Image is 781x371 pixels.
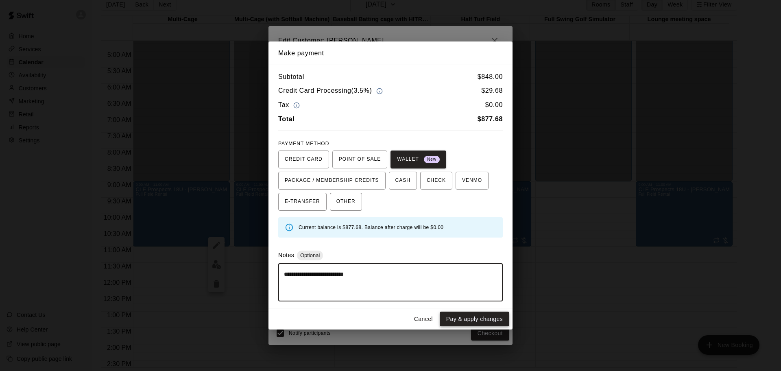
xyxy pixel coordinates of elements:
[297,252,323,258] span: Optional
[410,312,436,327] button: Cancel
[278,141,329,146] span: PAYMENT METHOD
[485,100,503,111] h6: $ 0.00
[285,153,323,166] span: CREDIT CARD
[278,172,386,190] button: PACKAGE / MEMBERSHIP CREDITS
[424,154,440,165] span: New
[389,172,417,190] button: CASH
[339,153,381,166] span: POINT OF SALE
[462,174,482,187] span: VENMO
[336,195,356,208] span: OTHER
[278,100,302,111] h6: Tax
[427,174,446,187] span: CHECK
[268,41,513,65] h2: Make payment
[395,174,410,187] span: CASH
[278,85,385,96] h6: Credit Card Processing ( 3.5% )
[397,153,440,166] span: WALLET
[278,193,327,211] button: E-TRANSFER
[456,172,489,190] button: VENMO
[278,151,329,168] button: CREDIT CARD
[278,72,304,82] h6: Subtotal
[478,116,503,122] b: $ 877.68
[299,225,443,230] span: Current balance is $877.68. Balance after charge will be $0.00
[330,193,362,211] button: OTHER
[278,252,294,258] label: Notes
[278,116,295,122] b: Total
[420,172,452,190] button: CHECK
[285,174,379,187] span: PACKAGE / MEMBERSHIP CREDITS
[390,151,446,168] button: WALLET New
[285,195,320,208] span: E-TRANSFER
[440,312,509,327] button: Pay & apply changes
[481,85,503,96] h6: $ 29.68
[332,151,387,168] button: POINT OF SALE
[478,72,503,82] h6: $ 848.00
